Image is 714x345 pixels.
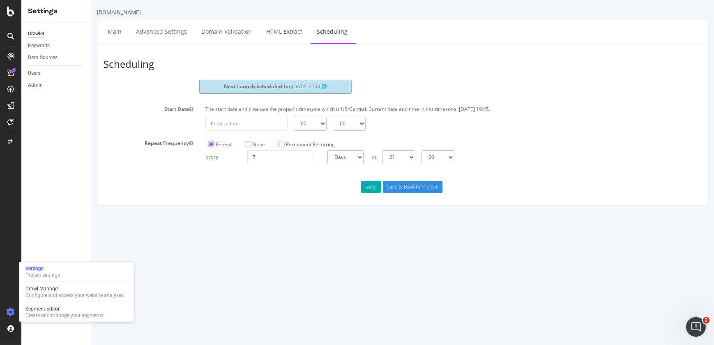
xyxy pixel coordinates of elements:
[133,83,200,90] strong: Next Launch Scheduled for:
[281,150,285,160] p: at
[104,20,167,43] a: Domain Validation
[28,69,40,78] div: Users
[98,106,102,113] button: Start Date
[28,30,44,38] div: Crawler
[28,53,85,62] a: Data Sources
[25,265,60,272] div: Settings
[6,137,108,147] label: Repeat Frequency
[25,312,104,319] div: Create and manage your segments
[25,285,124,292] div: Crawl Manager
[8,59,109,69] h3: Scheduling
[703,317,709,324] span: 2
[28,81,43,90] div: Admin
[28,41,85,50] a: Keywords
[6,103,108,113] label: Start Date
[22,264,131,279] a: SettingsProject settings
[28,30,85,38] a: Crawler
[270,181,290,193] button: Save
[10,20,37,43] a: Main
[686,317,706,337] iframe: Intercom live chat
[28,7,84,16] div: Settings
[200,83,235,90] span: [DATE] 21:00
[117,141,140,148] label: Repeat
[22,305,131,320] a: Segment EditorCreate and manage your segments
[187,141,244,148] label: Permanent Recurring
[28,41,50,50] div: Keywords
[6,8,50,16] div: [DOMAIN_NAME]
[22,285,131,299] a: Crawl ManagerConfigure and access your website analyses
[114,106,610,113] p: The start date and time use the project's timezone which is US/Central. Current date and time in ...
[98,140,102,147] button: Repeat Frequency
[154,141,174,148] label: None
[219,20,263,43] a: Scheduling
[25,272,60,278] div: Project settings
[25,306,104,312] div: Segment Editor
[28,53,58,62] div: Data Sources
[169,20,217,43] a: HTML Extract
[292,181,351,193] input: Save & Back to Project
[28,81,85,90] a: Admin
[28,69,85,78] a: Users
[114,117,196,131] input: Enter a date
[39,20,102,43] a: Advanced Settings
[114,150,127,160] p: Every
[25,292,124,299] div: Configure and access your website analyses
